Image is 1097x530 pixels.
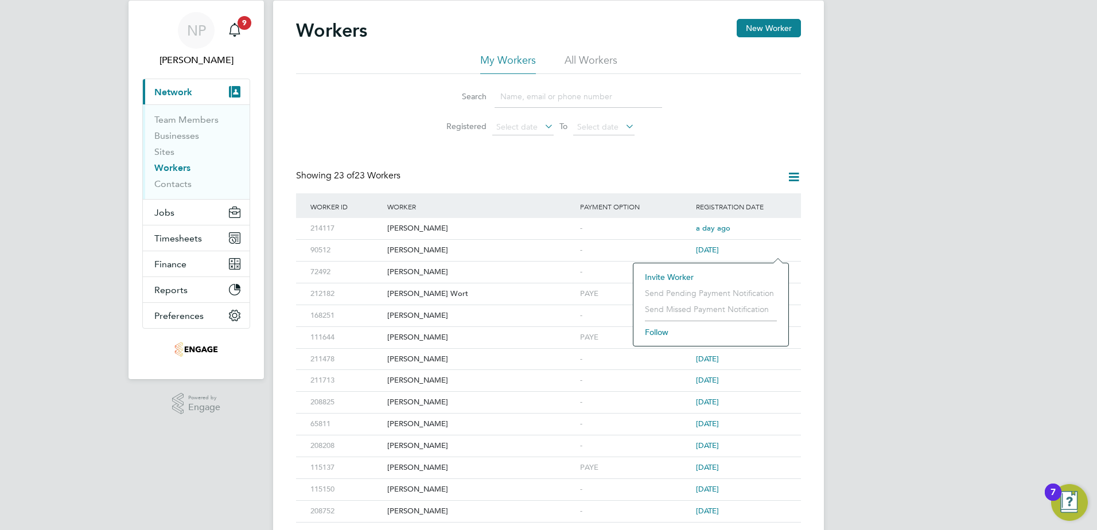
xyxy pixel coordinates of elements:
[577,414,693,435] div: -
[577,479,693,500] div: -
[384,501,577,522] div: [PERSON_NAME]
[308,262,384,283] div: 72492
[577,122,618,132] span: Select date
[142,12,250,67] a: NP[PERSON_NAME]
[577,218,693,239] div: -
[384,218,577,239] div: [PERSON_NAME]
[696,245,719,255] span: [DATE]
[308,193,384,220] div: Worker ID
[154,285,188,295] span: Reports
[308,392,384,413] div: 208825
[577,392,693,413] div: -
[639,285,783,301] li: Send pending payment notification
[308,414,384,435] div: 65811
[308,305,789,314] a: 168251[PERSON_NAME]-[DATE]
[577,240,693,261] div: -
[495,85,662,108] input: Name, email or phone number
[308,283,384,305] div: 212182
[696,354,719,364] span: [DATE]
[308,370,384,391] div: 211713
[154,146,174,157] a: Sites
[696,506,719,516] span: [DATE]
[696,397,719,407] span: [DATE]
[308,348,789,358] a: 211478[PERSON_NAME]-[DATE]
[142,340,250,358] a: Go to home page
[696,441,719,450] span: [DATE]
[577,283,693,305] div: PAYE
[188,393,220,403] span: Powered by
[696,462,719,472] span: [DATE]
[143,251,250,276] button: Finance
[384,457,577,478] div: [PERSON_NAME]
[174,340,218,358] img: optima-uk-logo-retina.png
[496,122,538,132] span: Select date
[639,324,783,340] li: Follow
[154,310,204,321] span: Preferences
[308,391,789,401] a: 208825[PERSON_NAME]-[DATE]
[577,327,693,348] div: PAYE
[187,23,206,38] span: NP
[296,170,403,182] div: Showing
[308,305,384,326] div: 168251
[308,435,789,445] a: 208208[PERSON_NAME]-[DATE]
[577,305,693,326] div: -
[143,277,250,302] button: Reports
[308,239,789,249] a: 90512[PERSON_NAME]-[DATE]
[154,162,190,173] a: Workers
[308,369,789,379] a: 211713[PERSON_NAME]-[DATE]
[334,170,400,181] span: 23 Workers
[143,200,250,225] button: Jobs
[308,261,789,271] a: 72492[PERSON_NAME]-[DATE]
[384,349,577,370] div: [PERSON_NAME]
[384,305,577,326] div: [PERSON_NAME]
[296,19,367,42] h2: Workers
[308,457,789,466] a: 115137[PERSON_NAME]PAYE[DATE]
[577,501,693,522] div: -
[737,19,801,37] button: New Worker
[696,484,719,494] span: [DATE]
[223,12,246,49] a: 9
[435,91,487,102] label: Search
[308,349,384,370] div: 211478
[577,370,693,391] div: -
[556,119,571,134] span: To
[696,375,719,385] span: [DATE]
[384,435,577,457] div: [PERSON_NAME]
[639,269,783,285] li: Invite Worker
[143,303,250,328] button: Preferences
[384,262,577,283] div: [PERSON_NAME]
[565,53,617,74] li: All Workers
[308,457,384,478] div: 115137
[154,207,174,218] span: Jobs
[154,259,186,270] span: Finance
[143,79,250,104] button: Network
[384,414,577,435] div: [PERSON_NAME]
[577,262,693,283] div: -
[696,223,730,233] span: a day ago
[238,16,251,30] span: 9
[384,283,577,305] div: [PERSON_NAME] Wort
[693,193,789,220] div: Registration Date
[480,53,536,74] li: My Workers
[577,457,693,478] div: PAYE
[154,87,192,98] span: Network
[384,240,577,261] div: [PERSON_NAME]
[577,435,693,457] div: -
[154,114,219,125] a: Team Members
[384,193,577,220] div: Worker
[308,327,384,348] div: 111644
[142,53,250,67] span: Nicola Pitts
[154,233,202,244] span: Timesheets
[143,225,250,251] button: Timesheets
[696,419,719,428] span: [DATE]
[577,349,693,370] div: -
[577,193,693,220] div: Payment Option
[308,326,789,336] a: 111644[PERSON_NAME]PAYE[DATE]
[308,500,789,510] a: 208752[PERSON_NAME]-[DATE]
[1051,484,1088,521] button: Open Resource Center, 7 new notifications
[384,479,577,500] div: [PERSON_NAME]
[308,479,384,500] div: 115150
[639,301,783,317] li: Send missed payment notification
[308,435,384,457] div: 208208
[1051,492,1056,507] div: 7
